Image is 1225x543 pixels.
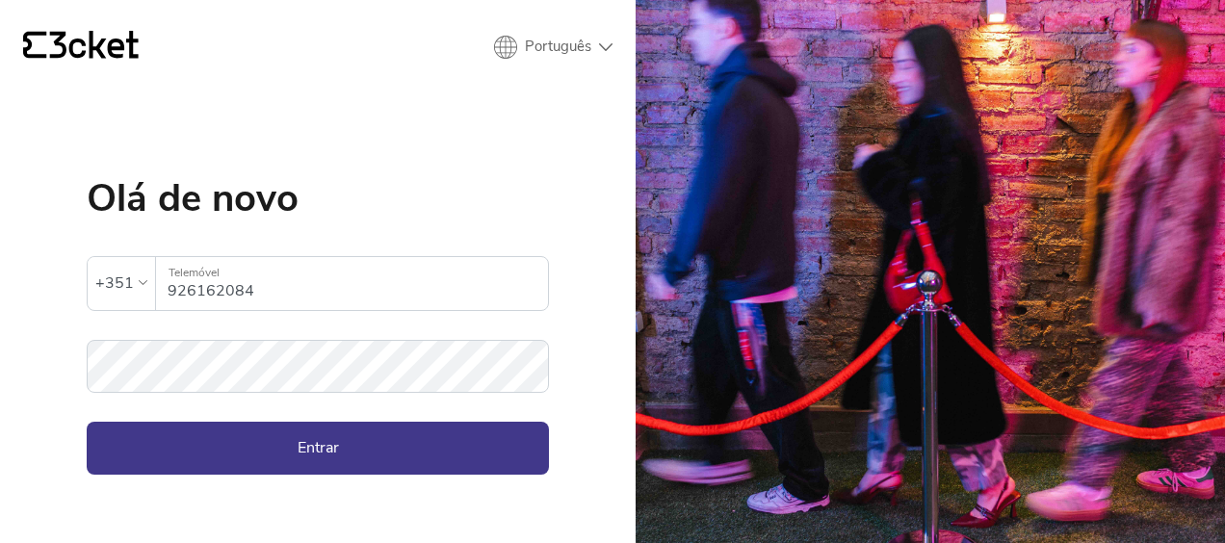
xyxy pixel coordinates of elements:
label: Telemóvel [156,257,548,289]
div: +351 [95,269,134,297]
h1: Olá de novo [87,179,549,218]
a: {' '} [23,31,139,64]
g: {' '} [23,32,46,59]
button: Entrar [87,422,549,474]
input: Telemóvel [168,257,548,310]
label: Palavra-passe [87,340,549,372]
